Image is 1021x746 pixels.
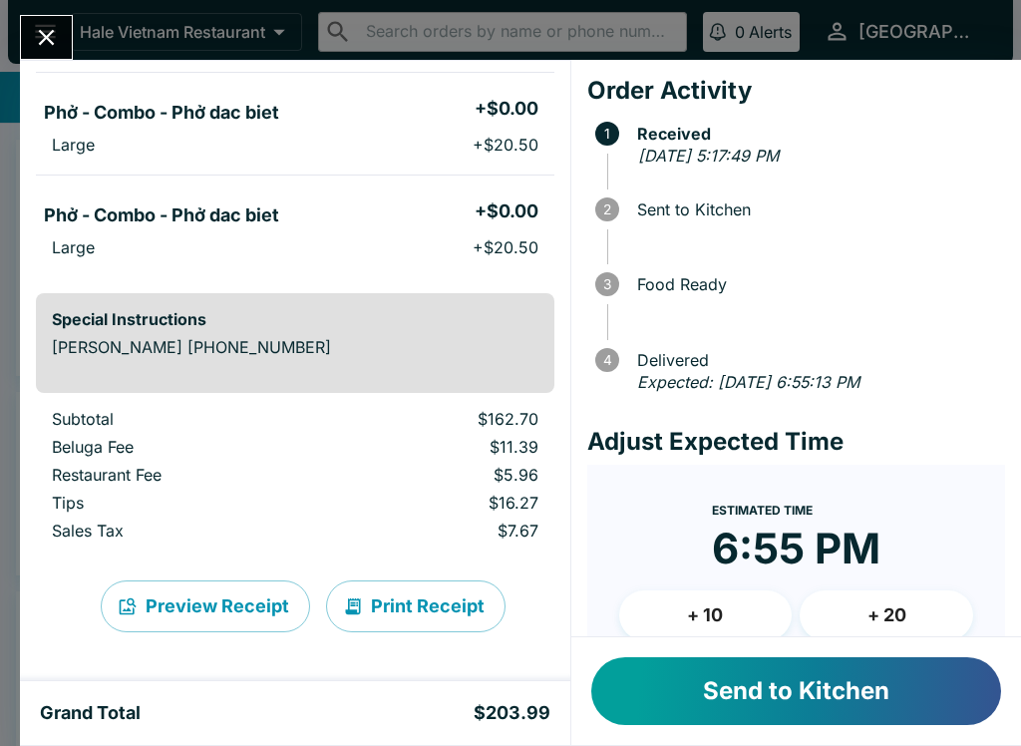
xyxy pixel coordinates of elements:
[800,590,973,640] button: + 20
[638,146,779,166] em: [DATE] 5:17:49 PM
[475,97,538,121] h5: + $0.00
[587,76,1005,106] h4: Order Activity
[52,309,538,329] h6: Special Instructions
[21,16,72,59] button: Close
[334,493,538,513] p: $16.27
[712,523,880,574] time: 6:55 PM
[603,201,611,217] text: 2
[334,409,538,429] p: $162.70
[326,580,506,632] button: Print Receipt
[475,199,538,223] h5: + $0.00
[52,521,302,541] p: Sales Tax
[52,437,302,457] p: Beluga Fee
[101,580,310,632] button: Preview Receipt
[627,125,1005,143] span: Received
[44,101,279,125] h5: Phở - Combo - Phở dac biet
[334,465,538,485] p: $5.96
[604,126,610,142] text: 1
[52,465,302,485] p: Restaurant Fee
[52,337,538,357] p: [PERSON_NAME] [PHONE_NUMBER]
[36,409,554,549] table: orders table
[587,427,1005,457] h4: Adjust Expected Time
[603,276,611,292] text: 3
[619,590,793,640] button: + 10
[52,409,302,429] p: Subtotal
[627,275,1005,293] span: Food Ready
[334,521,538,541] p: $7.67
[40,701,141,725] h5: Grand Total
[627,200,1005,218] span: Sent to Kitchen
[473,237,538,257] p: + $20.50
[591,657,1001,725] button: Send to Kitchen
[52,493,302,513] p: Tips
[473,135,538,155] p: + $20.50
[474,701,550,725] h5: $203.99
[602,352,611,368] text: 4
[52,135,95,155] p: Large
[712,503,813,518] span: Estimated Time
[44,203,279,227] h5: Phở - Combo - Phở dac biet
[627,351,1005,369] span: Delivered
[637,372,859,392] em: Expected: [DATE] 6:55:13 PM
[52,237,95,257] p: Large
[334,437,538,457] p: $11.39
